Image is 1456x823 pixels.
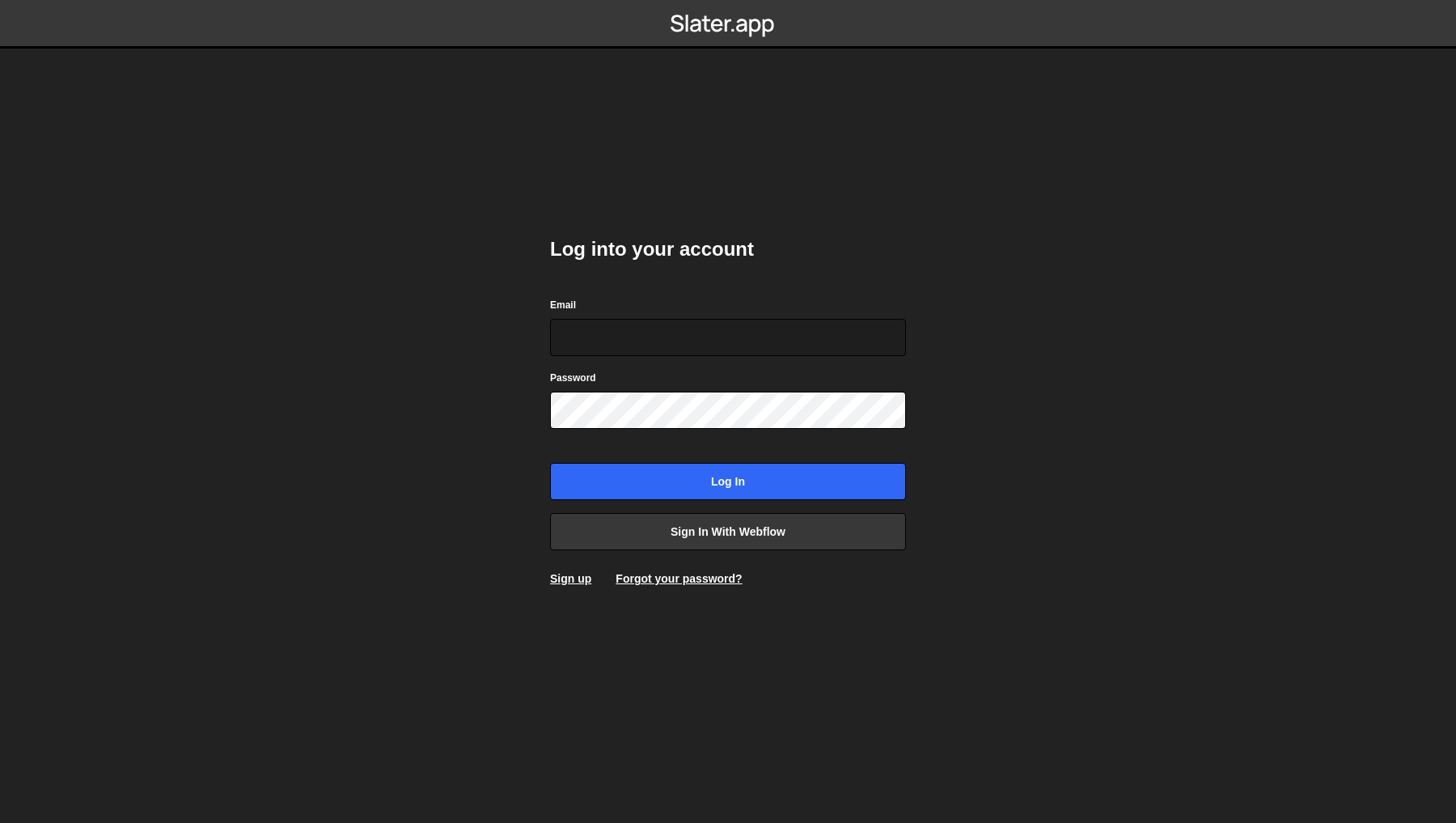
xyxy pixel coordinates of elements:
[616,572,742,585] a: Forgot your password?
[550,297,576,313] label: Email
[550,513,906,550] a: Sign in with Webflow
[550,370,596,386] label: Password
[550,236,906,262] h2: Log into your account
[550,463,906,500] input: Log in
[550,572,591,585] a: Sign up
